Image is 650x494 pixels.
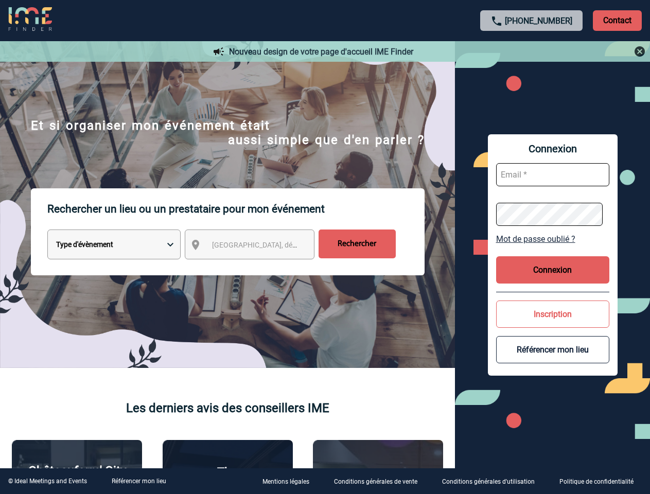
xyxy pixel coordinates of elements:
div: © Ideal Meetings and Events [8,478,87,485]
p: Châteauform' City [GEOGRAPHIC_DATA] [17,464,136,492]
a: Conditions générales de vente [326,477,434,486]
a: Politique de confidentialité [551,477,650,486]
a: Conditions générales d'utilisation [434,477,551,486]
a: Référencer mon lieu [112,478,166,485]
p: Mentions légales [262,479,309,486]
p: Agence 2ISD [343,466,413,481]
p: Contact [593,10,642,31]
a: Mentions légales [254,477,326,486]
p: Conditions générales d'utilisation [442,479,535,486]
p: Politique de confidentialité [559,479,634,486]
p: The [GEOGRAPHIC_DATA] [168,465,287,494]
p: Conditions générales de vente [334,479,417,486]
